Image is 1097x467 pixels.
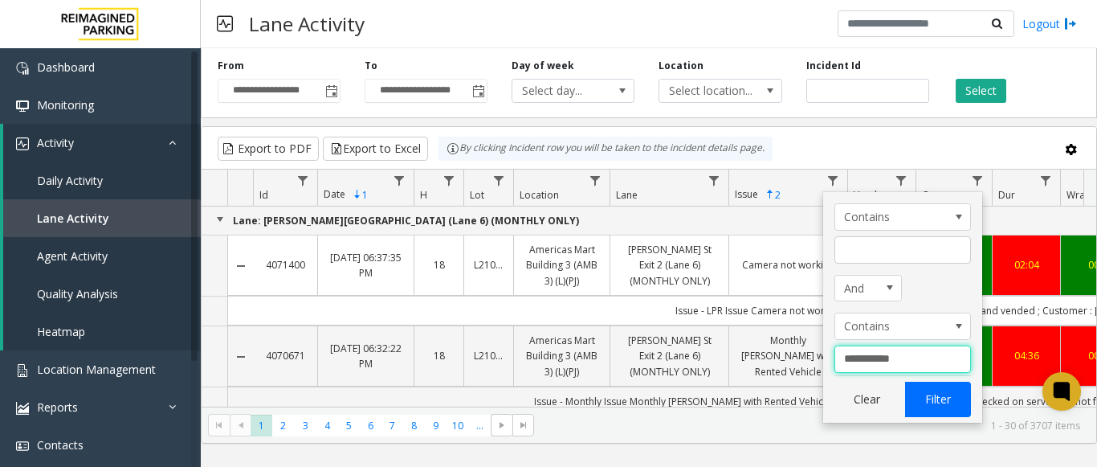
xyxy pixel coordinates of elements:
kendo-pager-info: 1 - 30 of 3707 items [544,419,1080,432]
span: Lane [616,188,638,202]
a: Heatmap [3,313,201,350]
span: Agent Activity [37,248,108,264]
span: Sortable [764,188,777,201]
a: 4070671 [263,348,308,363]
span: 1 [362,189,368,202]
a: 18 [424,257,454,272]
input: Issue Filter [834,346,971,373]
span: Lot [470,188,484,202]
span: Dur [998,188,1015,202]
label: Day of week [512,59,574,73]
span: Page 7 [381,415,403,436]
span: Issue Filter Operators [834,313,971,340]
span: Page 5 [338,415,360,436]
span: Page 3 [295,415,316,436]
img: pageIcon [217,4,233,43]
button: Select [956,79,1006,103]
a: Collapse Group [214,213,226,226]
a: 18 [424,348,454,363]
a: Lane Activity [3,199,201,237]
a: L21036901 [474,348,504,363]
span: Reports [37,399,78,415]
a: [DATE] 06:32:22 PM [328,341,404,371]
img: logout [1064,15,1077,32]
span: Page 1 [251,415,272,436]
img: 'icon' [16,402,29,415]
a: [PERSON_NAME] St Exit 2 (Lane 6) (MONTHLY ONLY) [620,333,719,379]
img: 'icon' [16,364,29,377]
label: Incident Id [806,59,861,73]
a: [DATE] 06:37:35 PM [328,250,404,281]
button: Filter [905,382,971,417]
a: Lot Filter Menu [488,170,510,191]
span: Issue Filter Operators [834,203,971,231]
span: Lane Activity [37,211,109,226]
span: Vend [854,188,877,202]
a: 4071400 [263,257,308,272]
span: Dashboard [37,59,95,75]
span: Contains [835,204,943,230]
span: Page 6 [360,415,381,436]
span: Toggle popup [322,80,340,102]
a: Activity [3,124,201,162]
span: Go to the next page [495,419,508,432]
img: 'icon' [16,440,29,453]
a: Lane Filter Menu [703,170,725,191]
span: Go to the last page [517,419,530,432]
a: L21036901 [474,257,504,272]
button: Export to PDF [218,137,319,161]
a: [PERSON_NAME] St Exit 2 (Lane 6) (MONTHLY ONLY) [620,242,719,289]
span: Page 2 [272,415,294,436]
img: infoIcon.svg [447,142,459,155]
span: Page 4 [316,415,338,436]
span: Toggle popup [469,80,487,102]
a: Daily Activity [3,162,201,199]
span: Activity [37,135,74,150]
a: H Filter Menu [438,170,460,191]
span: Id [259,188,268,202]
span: Contacts [37,437,84,453]
span: Page 10 [447,415,469,436]
img: 'icon' [16,62,29,75]
h3: Lane Activity [241,4,373,43]
a: Id Filter Menu [292,170,314,191]
span: Sortable [351,188,364,201]
img: 'icon' [16,137,29,150]
span: Page 9 [425,415,447,436]
span: Daily Activity [37,173,103,188]
span: Monitoring [37,97,94,113]
a: Date Filter Menu [389,170,410,191]
span: Page 11 [469,415,491,436]
a: Americas Mart Building 3 (AMB 3) (L)(PJ) [524,242,600,289]
a: Queue Filter Menu [967,170,989,191]
a: Agent Activity [3,237,201,275]
div: Data table [202,170,1096,407]
a: Location Filter Menu [585,170,606,191]
button: Export to Excel [323,137,428,161]
div: By clicking Incident row you will be taken to the incident details page. [438,137,773,161]
label: Location [659,59,703,73]
span: Date [324,187,345,201]
label: From [218,59,244,73]
span: Contains [835,313,943,339]
span: Select day... [512,80,610,102]
a: 02:04 [1002,257,1050,272]
span: Go to the last page [512,414,534,436]
span: Location Management [37,362,156,377]
a: Camera not working [739,257,838,272]
a: 04:36 [1002,348,1050,363]
a: Dur Filter Menu [1035,170,1057,191]
input: Issue Filter [834,236,971,264]
span: Select location... [659,80,756,102]
a: Collapse Details [228,350,253,363]
a: Vend Filter Menu [891,170,912,191]
button: Clear [834,382,900,417]
a: Monthly [PERSON_NAME] with Rented Vehicle [739,333,838,379]
span: H [420,188,427,202]
span: And [835,276,888,301]
span: Issue [735,187,758,201]
label: To [365,59,377,73]
span: 2 [775,189,781,202]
